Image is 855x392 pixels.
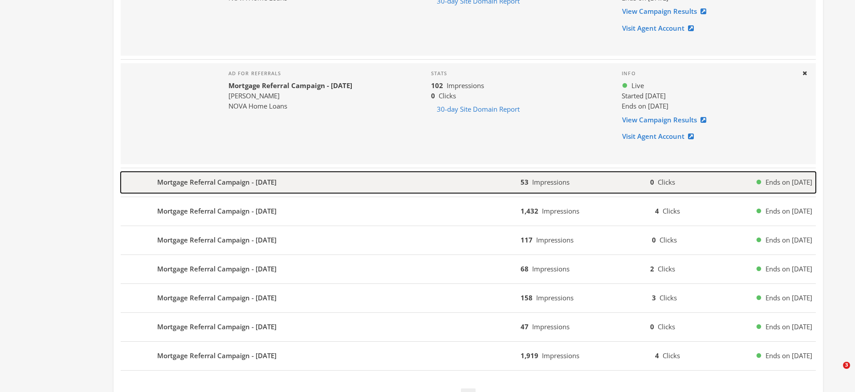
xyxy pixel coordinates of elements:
[532,264,570,273] span: Impressions
[622,70,794,77] h4: Info
[536,235,574,244] span: Impressions
[652,293,656,302] b: 3
[658,264,675,273] span: Clicks
[622,101,668,110] span: Ends on [DATE]
[655,206,659,215] b: 4
[521,351,538,360] b: 1,919
[521,264,529,273] b: 68
[765,351,812,361] span: Ends on [DATE]
[121,287,816,309] button: Mortgage Referral Campaign - [DATE]158Impressions3ClicksEnds on [DATE]
[431,91,435,100] b: 0
[650,322,654,331] b: 0
[542,351,579,360] span: Impressions
[658,322,675,331] span: Clicks
[825,362,846,383] iframe: Intercom live chat
[157,206,277,216] b: Mortgage Referral Campaign - [DATE]
[157,235,277,245] b: Mortgage Referral Campaign - [DATE]
[622,112,712,128] a: View Campaign Results
[843,362,850,369] span: 3
[521,235,533,244] b: 117
[431,101,525,117] button: 30-day Site Domain Report
[157,322,277,332] b: Mortgage Referral Campaign - [DATE]
[660,235,677,244] span: Clicks
[622,91,794,101] div: Started [DATE]
[655,351,659,360] b: 4
[622,128,700,145] a: Visit Agent Account
[765,322,812,332] span: Ends on [DATE]
[521,206,538,215] b: 1,432
[157,177,277,187] b: Mortgage Referral Campaign - [DATE]
[650,178,654,186] b: 0
[431,70,608,77] h4: Stats
[536,293,574,302] span: Impressions
[521,293,533,302] b: 158
[532,322,570,331] span: Impressions
[765,235,812,245] span: Ends on [DATE]
[157,293,277,303] b: Mortgage Referral Campaign - [DATE]
[121,316,816,338] button: Mortgage Referral Campaign - [DATE]47Impressions0ClicksEnds on [DATE]
[121,259,816,280] button: Mortgage Referral Campaign - [DATE]68Impressions2ClicksEnds on [DATE]
[439,91,456,100] span: Clicks
[622,20,700,36] a: Visit Agent Account
[157,351,277,361] b: Mortgage Referral Campaign - [DATE]
[622,3,712,20] a: View Campaign Results
[121,201,816,222] button: Mortgage Referral Campaign - [DATE]1,432Impressions4ClicksEnds on [DATE]
[447,81,484,90] span: Impressions
[157,264,277,274] b: Mortgage Referral Campaign - [DATE]
[663,206,680,215] span: Clicks
[663,351,680,360] span: Clicks
[652,235,656,244] b: 0
[542,206,579,215] span: Impressions
[532,178,570,186] span: Impressions
[765,177,812,187] span: Ends on [DATE]
[650,264,654,273] b: 2
[431,81,443,90] b: 102
[228,81,352,90] b: Mortgage Referral Campaign - [DATE]
[121,345,816,367] button: Mortgage Referral Campaign - [DATE]1,919Impressions4ClicksEnds on [DATE]
[521,322,529,331] b: 47
[228,70,352,77] h4: Ad for referrals
[765,264,812,274] span: Ends on [DATE]
[765,293,812,303] span: Ends on [DATE]
[228,101,352,111] div: NOVA Home Loans
[658,178,675,186] span: Clicks
[228,91,352,101] div: [PERSON_NAME]
[121,172,816,193] button: Mortgage Referral Campaign - [DATE]53Impressions0ClicksEnds on [DATE]
[521,178,529,186] b: 53
[660,293,677,302] span: Clicks
[765,206,812,216] span: Ends on [DATE]
[631,81,644,91] span: Live
[121,230,816,251] button: Mortgage Referral Campaign - [DATE]117Impressions0ClicksEnds on [DATE]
